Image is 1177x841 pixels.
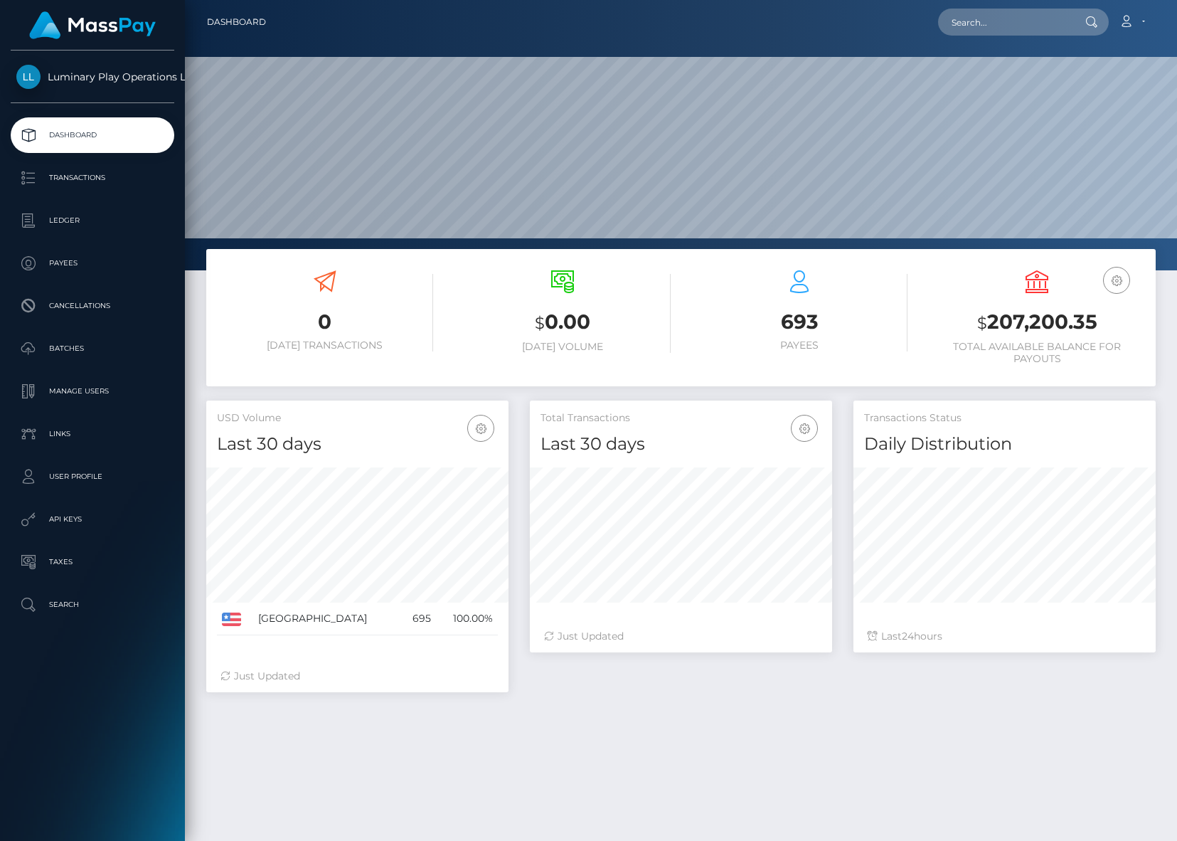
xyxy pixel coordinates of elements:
h3: 693 [692,308,908,336]
h3: 207,200.35 [929,308,1145,337]
a: Batches [11,331,174,366]
td: 695 [400,603,436,635]
p: API Keys [16,509,169,530]
p: Transactions [16,167,169,189]
a: API Keys [11,502,174,537]
h3: 0 [217,308,433,336]
h6: Payees [692,339,908,351]
div: Just Updated [220,669,494,684]
small: $ [535,313,545,333]
h6: Total Available Balance for Payouts [929,341,1145,365]
h6: [DATE] Transactions [217,339,433,351]
div: Just Updated [544,629,818,644]
a: Search [11,587,174,623]
p: Batches [16,338,169,359]
a: Taxes [11,544,174,580]
input: Search... [938,9,1072,36]
a: User Profile [11,459,174,494]
p: Payees [16,253,169,274]
p: Cancellations [16,295,169,317]
h3: 0.00 [454,308,671,337]
p: Ledger [16,210,169,231]
a: Links [11,416,174,452]
a: Manage Users [11,374,174,409]
td: [GEOGRAPHIC_DATA] [253,603,400,635]
img: MassPay Logo [29,11,156,39]
a: Dashboard [207,7,266,37]
small: $ [977,313,987,333]
h4: Last 30 days [217,432,498,457]
p: User Profile [16,466,169,487]
p: Taxes [16,551,169,573]
h5: Total Transactions [540,411,821,425]
span: Luminary Play Operations Limited [11,70,174,83]
p: Links [16,423,169,445]
h4: Daily Distribution [864,432,1145,457]
div: Last hours [868,629,1141,644]
h6: [DATE] Volume [454,341,671,353]
p: Search [16,594,169,615]
img: Luminary Play Operations Limited [16,65,41,89]
img: US.png [222,613,241,625]
a: Ledger [11,203,174,238]
a: Payees [11,245,174,281]
a: Cancellations [11,288,174,324]
h4: Last 30 days [540,432,821,457]
a: Dashboard [11,117,174,153]
h5: Transactions Status [864,411,1145,425]
a: Transactions [11,160,174,196]
span: 24 [902,630,914,642]
p: Dashboard [16,125,169,146]
td: 100.00% [436,603,498,635]
h5: USD Volume [217,411,498,425]
p: Manage Users [16,381,169,402]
